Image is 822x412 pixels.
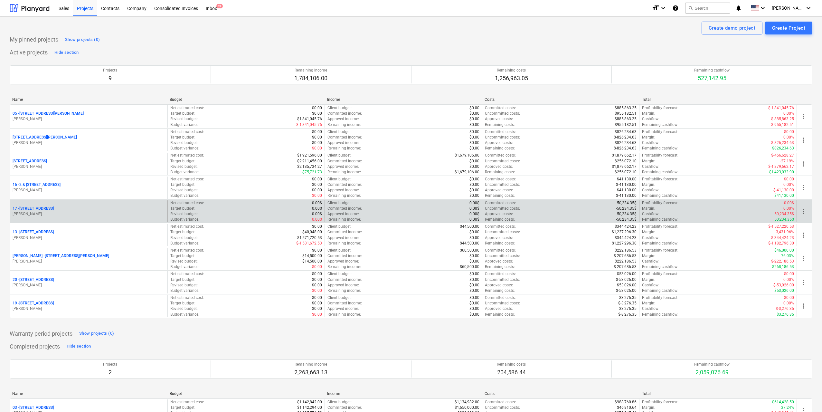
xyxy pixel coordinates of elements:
p: Uncommitted costs : [485,158,520,164]
p: $14,500.00 [302,259,322,264]
p: [PERSON_NAME] [13,140,165,146]
p: $0.00 [469,229,479,235]
p: $-41,130.00 [616,193,637,198]
p: 76.03% [781,253,794,259]
p: $0.00 [312,264,322,270]
p: $41,130.00 [617,177,637,182]
p: -50,234.35$ [616,217,637,222]
p: Cashflow : [642,116,659,122]
p: Committed costs : [485,224,516,229]
p: 0.00$ [469,211,479,217]
i: Knowledge base [672,4,679,12]
p: Projects [103,68,117,73]
div: Create demo project [709,24,755,32]
p: Uncommitted costs : [485,182,520,187]
p: [PERSON_NAME] [13,164,165,169]
button: Show projects (0) [78,329,116,339]
p: $1,227,296.30 [612,229,637,235]
p: Active projects [10,49,48,56]
p: Approved costs : [485,235,513,241]
p: Approved income : [327,235,359,241]
p: Margin : [642,111,655,116]
p: $1,571,720.53 [297,235,322,241]
button: Hide section [53,47,80,58]
p: Approved costs : [485,164,513,169]
p: Budget variance : [170,264,199,270]
div: 13 -[STREET_ADDRESS][PERSON_NAME] [13,229,165,240]
span: 9+ [216,4,223,8]
p: Committed income : [327,253,362,259]
p: $885,863.25 [615,105,637,111]
p: Approved costs : [485,211,513,217]
p: 16 - 2 & [STREET_ADDRESS] [13,182,61,187]
p: $0.00 [784,129,794,135]
p: Net estimated cost : [170,105,204,111]
p: 0.00% [783,111,794,116]
p: Approved income : [327,211,359,217]
div: 17 -[STREET_ADDRESS][PERSON_NAME] [13,206,165,217]
p: Uncommitted costs : [485,111,520,116]
p: Committed costs : [485,105,516,111]
p: Remaining costs : [485,122,515,128]
p: -3,431.96% [775,229,794,235]
p: Revised budget : [170,140,198,146]
p: Cashflow : [642,259,659,264]
p: Approved income : [327,164,359,169]
p: Profitability forecast : [642,200,678,206]
p: 19 - [STREET_ADDRESS] [13,301,54,306]
p: 17 - [STREET_ADDRESS] [13,206,54,211]
span: more_vert [799,184,807,191]
p: [PERSON_NAME] [13,306,165,311]
p: Committed costs : [485,200,516,206]
p: [PERSON_NAME] - [STREET_ADDRESS][PERSON_NAME] [13,253,109,259]
p: $2,135,734.27 [297,164,322,169]
p: $-1,841,045.76 [296,122,322,128]
p: Margin : [642,253,655,259]
div: Name [12,97,165,102]
p: $0.00 [469,187,479,193]
p: Profitability forecast : [642,153,678,158]
p: $344,424.23 [615,235,637,241]
p: Remaining costs : [485,146,515,151]
p: Remaining income : [327,169,361,175]
p: $0.00 [469,235,479,241]
p: Cashflow : [642,140,659,146]
p: Approved income : [327,187,359,193]
p: Target budget : [170,206,195,211]
p: Profitability forecast : [642,105,678,111]
p: $885,863.25 [615,116,637,122]
p: Remaining income : [327,241,361,246]
p: [PERSON_NAME] [13,283,165,288]
div: 20 -[STREET_ADDRESS][PERSON_NAME] [13,277,165,288]
p: $-1,182,796.30 [768,241,794,246]
p: 0.00% [783,182,794,187]
p: $46,000.00 [774,248,794,253]
p: -27.19% [780,158,794,164]
p: $344,424.23 [615,224,637,229]
p: Remaining cashflow : [642,146,678,151]
i: format_size [652,4,659,12]
p: 0.00% [783,206,794,211]
p: 0.00$ [312,200,322,206]
p: $0.00 [312,140,322,146]
p: 0.00$ [469,200,479,206]
p: Profitability forecast : [642,248,678,253]
p: $0.00 [312,129,322,135]
p: Approved costs : [485,116,513,122]
p: $60,500.00 [460,248,479,253]
p: Margin : [642,158,655,164]
p: Target budget : [170,253,195,259]
p: $-826,234.63 [614,135,637,140]
p: Remaining income : [327,193,361,198]
p: [STREET_ADDRESS] [13,158,47,164]
p: Remaining costs : [485,193,515,198]
p: Client budget : [327,177,352,182]
p: $1,841,045.76 [297,116,322,122]
p: $-456,628.27 [771,153,794,158]
p: Net estimated cost : [170,153,204,158]
p: $0.00 [469,105,479,111]
p: $0.00 [469,158,479,164]
p: $-41,130.00 [616,182,637,187]
p: $0.00 [469,259,479,264]
p: $826,234.63 [615,140,637,146]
